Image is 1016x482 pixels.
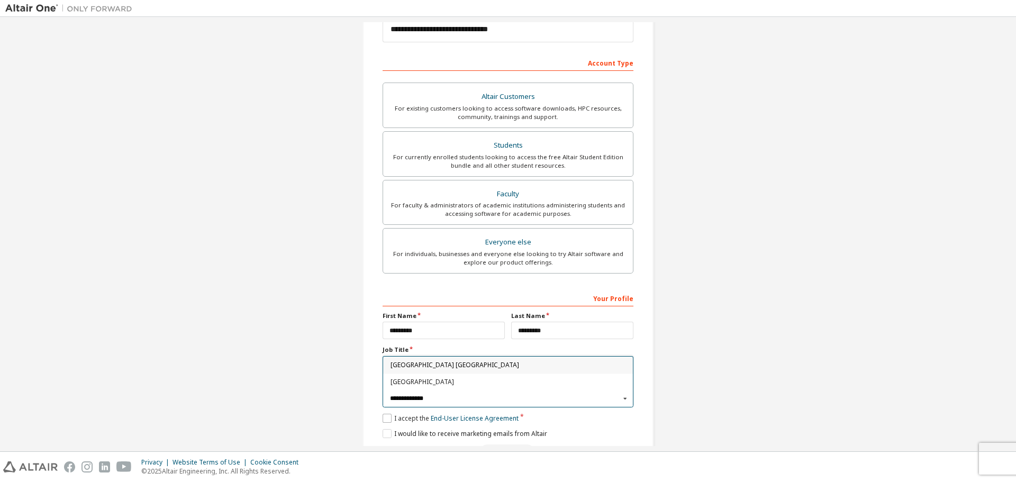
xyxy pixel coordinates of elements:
[383,429,547,438] label: I would like to receive marketing emails from Altair
[389,153,627,170] div: For currently enrolled students looking to access the free Altair Student Edition bundle and all ...
[64,461,75,472] img: facebook.svg
[173,458,250,467] div: Website Terms of Use
[391,379,626,385] span: [GEOGRAPHIC_DATA]
[389,201,627,218] div: For faculty & administrators of academic institutions administering students and accessing softwa...
[389,187,627,202] div: Faculty
[389,235,627,250] div: Everyone else
[250,458,305,467] div: Cookie Consent
[511,312,633,320] label: Last Name
[431,414,519,423] a: End-User License Agreement
[391,362,626,369] span: [GEOGRAPHIC_DATA] [GEOGRAPHIC_DATA]
[383,54,633,71] div: Account Type
[383,444,633,460] div: Read and acccept EULA to continue
[5,3,138,14] img: Altair One
[389,250,627,267] div: For individuals, businesses and everyone else looking to try Altair software and explore our prod...
[383,345,633,354] label: Job Title
[99,461,110,472] img: linkedin.svg
[141,467,305,476] p: © 2025 Altair Engineering, Inc. All Rights Reserved.
[3,461,58,472] img: altair_logo.svg
[383,289,633,306] div: Your Profile
[116,461,132,472] img: youtube.svg
[389,104,627,121] div: For existing customers looking to access software downloads, HPC resources, community, trainings ...
[383,414,519,423] label: I accept the
[389,89,627,104] div: Altair Customers
[383,312,505,320] label: First Name
[81,461,93,472] img: instagram.svg
[389,138,627,153] div: Students
[141,458,173,467] div: Privacy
